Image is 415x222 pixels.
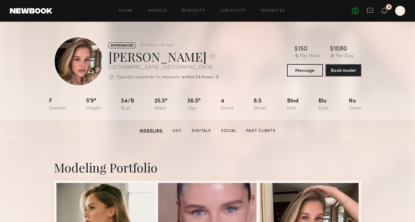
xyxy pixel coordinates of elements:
button: Message [287,64,323,76]
div: Blnd [287,98,298,111]
p: Typically responds to requests [116,75,180,80]
a: Past Clients [244,128,278,134]
a: Social [219,128,239,134]
div: [PERSON_NAME] [108,48,219,65]
div: Blu [318,98,329,111]
a: Job Posts [220,9,246,13]
b: within 24 hours [182,75,214,80]
div: $ [330,46,333,52]
div: F [49,98,66,111]
div: 1080 [333,46,347,52]
div: 8.5 [254,98,267,111]
div: Per Hour [300,54,320,59]
div: No [349,98,361,111]
div: Modeling Portfolio [54,159,361,176]
a: A [395,6,405,16]
a: Home [119,9,133,13]
div: 34/b [121,98,134,111]
div: 3 [388,6,390,9]
a: Models [148,9,167,13]
a: Modeling [137,128,165,134]
div: 25.5" [154,98,167,111]
div: [GEOGRAPHIC_DATA] , [GEOGRAPHIC_DATA] [108,65,219,70]
div: 36.5" [187,98,201,111]
div: 150 [298,46,307,52]
a: Favorites [261,9,285,13]
a: Requests [182,9,205,13]
a: UGC [170,128,184,134]
button: Book model [325,64,361,76]
div: 4 [221,98,234,111]
div: 5'9" [86,98,101,111]
div: Per Day [336,54,354,59]
div: $ [294,46,298,52]
div: EXPERIENCED [108,42,135,48]
a: Digitals [189,128,214,134]
div: Online < 1hr ago [144,43,174,47]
